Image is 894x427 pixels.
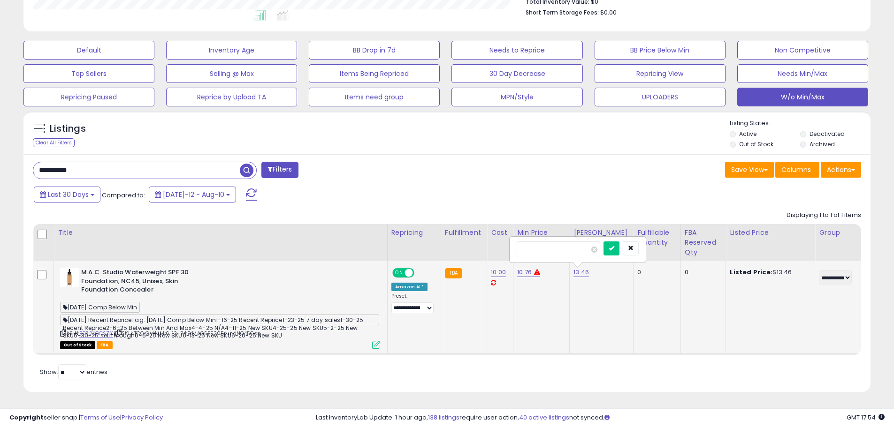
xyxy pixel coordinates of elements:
label: Active [739,130,756,138]
div: Displaying 1 to 1 of 1 items [787,211,861,220]
strong: Copyright [9,413,44,422]
span: [DATE] Recent RepriceTag: [DATE] Comp Below Min1-16-25 Recent Reprice1-23-25 7 day sales1-30-25 R... [60,315,379,325]
div: Clear All Filters [33,138,75,147]
b: Listed Price: [730,268,772,277]
div: Last InventoryLab Update: 1 hour ago, require user action, not synced. [316,413,885,422]
span: Last 30 Days [48,190,89,199]
button: Filters [261,162,298,178]
th: CSV column name: cust_attr_3_Group [815,224,861,261]
a: Terms of Use [80,413,120,422]
button: Inventory Age [166,41,297,60]
button: UPLOADERS [595,88,726,106]
img: 31VcmpZRcTL._SL40_.jpg [60,268,79,287]
a: 10.76 [517,268,532,277]
div: FBA Reserved Qty [685,228,722,257]
button: 30 Day Decrease [451,64,582,83]
a: Privacy Policy [122,413,163,422]
label: Archived [810,140,835,148]
label: Out of Stock [739,140,773,148]
small: FBA [445,268,462,278]
button: Reprice by Upload TA [166,88,297,106]
div: [PERSON_NAME] [573,228,629,238]
button: W/o Min/Max [737,88,868,106]
button: Items need group [309,88,440,106]
a: B072KGCSZX [79,330,113,337]
div: 0 [685,268,719,277]
button: Actions [821,162,861,178]
div: ASIN: [60,268,380,348]
span: [DATE] Comp Below Min [60,302,140,313]
button: Top Sellers [23,64,154,83]
div: Fulfillment [445,228,483,238]
span: [DATE]-12 - Aug-10 [163,190,224,199]
span: 2025-09-10 17:54 GMT [847,413,885,422]
button: Non Competitive [737,41,868,60]
button: [DATE]-12 - Aug-10 [149,187,236,202]
div: Min Price [517,228,565,238]
div: Listed Price [730,228,811,238]
span: ON [393,269,405,277]
h5: Listings [50,122,86,135]
a: 40 active listings [519,413,569,422]
button: BB Price Below Min [595,41,726,60]
button: Last 30 Days [34,187,100,202]
span: All listings that are currently out of stock and unavailable for purchase on Amazon [60,341,95,349]
a: 138 listings [428,413,459,422]
button: BB Drop in 7d [309,41,440,60]
button: Selling @ Max [166,64,297,83]
div: Fulfillable Quantity [637,228,677,247]
div: Title [58,228,383,238]
b: Short Term Storage Fees: [526,8,599,16]
a: 10.00 [491,268,506,277]
div: seller snap | | [9,413,163,422]
span: Show: entries [40,367,107,376]
div: Repricing [391,228,437,238]
div: Preset: [391,293,434,314]
b: M.A.C. Studio Waterweight SPF 30 Foundation, NC45, Unisex, Skin Foundation Concealer [81,268,195,297]
div: Amazon AI * [391,283,428,291]
button: Needs to Reprice [451,41,582,60]
span: | SKU: TCC:GM:MM:6-13-24:9:MACSPF30FoundNC45Con [114,330,260,337]
button: Needs Min/Max [737,64,868,83]
a: 13.46 [573,268,589,277]
div: 0 [637,268,673,277]
span: Columns [781,165,811,174]
span: $0.00 [600,8,617,17]
span: FBA [97,341,113,349]
button: Items Being Repriced [309,64,440,83]
button: Save View [725,162,774,178]
div: Cost [491,228,509,238]
button: Repricing Paused [23,88,154,106]
label: Deactivated [810,130,845,138]
p: Listing States: [730,119,871,128]
button: MPN/Style [451,88,582,106]
span: OFF [413,269,428,277]
span: Compared to: [102,191,145,200]
button: Repricing View [595,64,726,83]
div: $13.46 [730,268,808,277]
button: Default [23,41,154,60]
button: Columns [775,162,819,178]
div: Group [819,228,857,238]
